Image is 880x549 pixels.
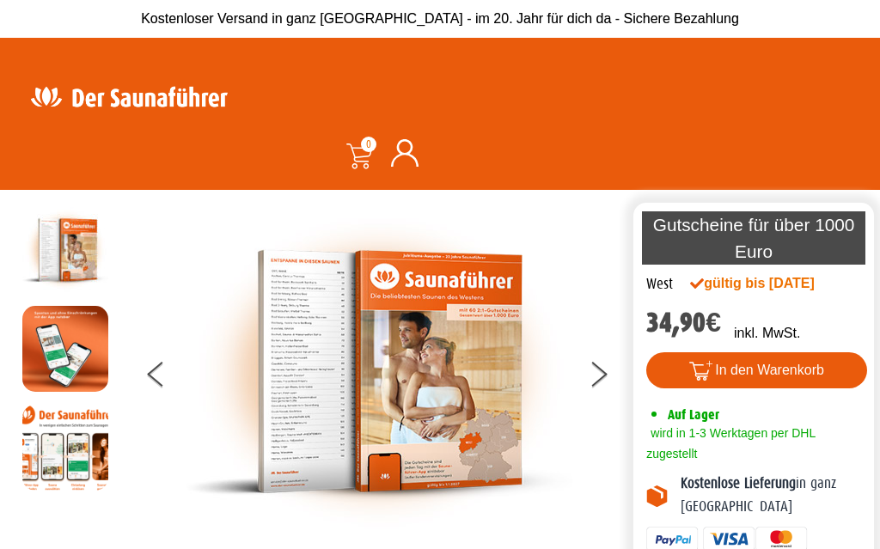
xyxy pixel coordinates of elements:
[646,426,815,461] span: wird in 1-3 Werktagen per DHL zugestellt
[646,307,721,339] bdi: 34,90
[646,352,867,388] button: In den Warenkorb
[690,273,823,294] div: gültig bis [DATE]
[646,273,673,296] div: West
[734,323,800,344] p: inkl. MwSt.
[361,137,376,152] span: 0
[186,207,572,536] img: der-saunafuehrer-2025-west
[681,475,796,491] b: Kostenlose Lieferung
[22,405,108,491] img: Anleitung7tn
[141,11,739,26] span: Kostenloser Versand in ganz [GEOGRAPHIC_DATA] - im 20. Jahr für dich da - Sichere Bezahlung
[22,207,108,293] img: der-saunafuehrer-2025-west
[668,406,719,423] span: Auf Lager
[681,473,861,518] p: in ganz [GEOGRAPHIC_DATA]
[642,211,865,265] p: Gutscheine für über 1000 Euro
[706,307,721,339] span: €
[22,306,108,392] img: MOCKUP-iPhone_regional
